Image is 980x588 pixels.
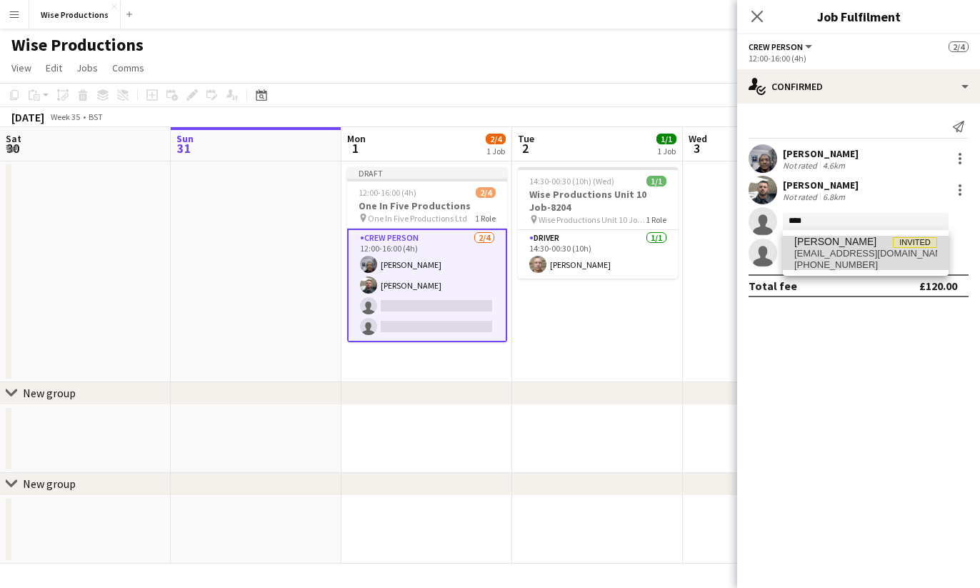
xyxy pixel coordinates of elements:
[106,59,150,77] a: Comms
[794,248,937,259] span: tobylamont107@gmail.com
[23,477,76,491] div: New group
[89,111,103,122] div: BST
[737,7,980,26] h3: Job Fulfilment
[347,167,507,342] app-job-card: Draft12:00-16:00 (4h)2/4One In Five Productions One In Five Productions Ltd1 RoleCrew Person2/412...
[11,110,44,124] div: [DATE]
[749,41,803,52] span: Crew Person
[6,59,37,77] a: View
[486,146,505,156] div: 1 Job
[783,191,820,202] div: Not rated
[486,134,506,144] span: 2/4
[949,41,969,52] span: 2/4
[794,259,937,271] span: +447827318207
[820,160,848,171] div: 4.6km
[347,199,507,212] h3: One In Five Productions
[689,132,707,145] span: Wed
[174,140,194,156] span: 31
[46,61,62,74] span: Edit
[516,140,534,156] span: 2
[359,187,416,198] span: 12:00-16:00 (4h)
[646,176,666,186] span: 1/1
[919,279,957,293] div: £120.00
[529,176,614,186] span: 14:30-00:30 (10h) (Wed)
[820,191,848,202] div: 6.8km
[112,61,144,74] span: Comms
[347,132,366,145] span: Mon
[737,69,980,104] div: Confirmed
[347,167,507,179] div: Draft
[656,134,676,144] span: 1/1
[40,59,68,77] a: Edit
[749,53,969,64] div: 12:00-16:00 (4h)
[29,1,121,29] button: Wise Productions
[368,213,467,224] span: One In Five Productions Ltd
[6,132,21,145] span: Sat
[749,41,814,52] button: Crew Person
[893,237,937,248] span: Invited
[347,229,507,342] app-card-role: Crew Person2/412:00-16:00 (4h)[PERSON_NAME][PERSON_NAME]
[71,59,104,77] a: Jobs
[475,213,496,224] span: 1 Role
[783,160,820,171] div: Not rated
[749,279,797,293] div: Total fee
[783,179,859,191] div: [PERSON_NAME]
[646,214,666,225] span: 1 Role
[518,167,678,279] app-job-card: 14:30-00:30 (10h) (Wed)1/1Wise Productions Unit 10 Job-8204 Wise Productions Unit 10 Job-82041 Ro...
[47,111,83,122] span: Week 35
[11,61,31,74] span: View
[76,61,98,74] span: Jobs
[518,132,534,145] span: Tue
[23,386,76,400] div: New group
[518,230,678,279] app-card-role: Driver1/114:30-00:30 (10h)[PERSON_NAME]
[176,132,194,145] span: Sun
[518,188,678,214] h3: Wise Productions Unit 10 Job-8204
[476,187,496,198] span: 2/4
[794,236,876,248] span: Toby Lamont
[539,214,646,225] span: Wise Productions Unit 10 Job-8204
[4,140,21,156] span: 30
[686,140,707,156] span: 3
[783,147,859,160] div: [PERSON_NAME]
[657,146,676,156] div: 1 Job
[11,34,144,56] h1: Wise Productions
[345,140,366,156] span: 1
